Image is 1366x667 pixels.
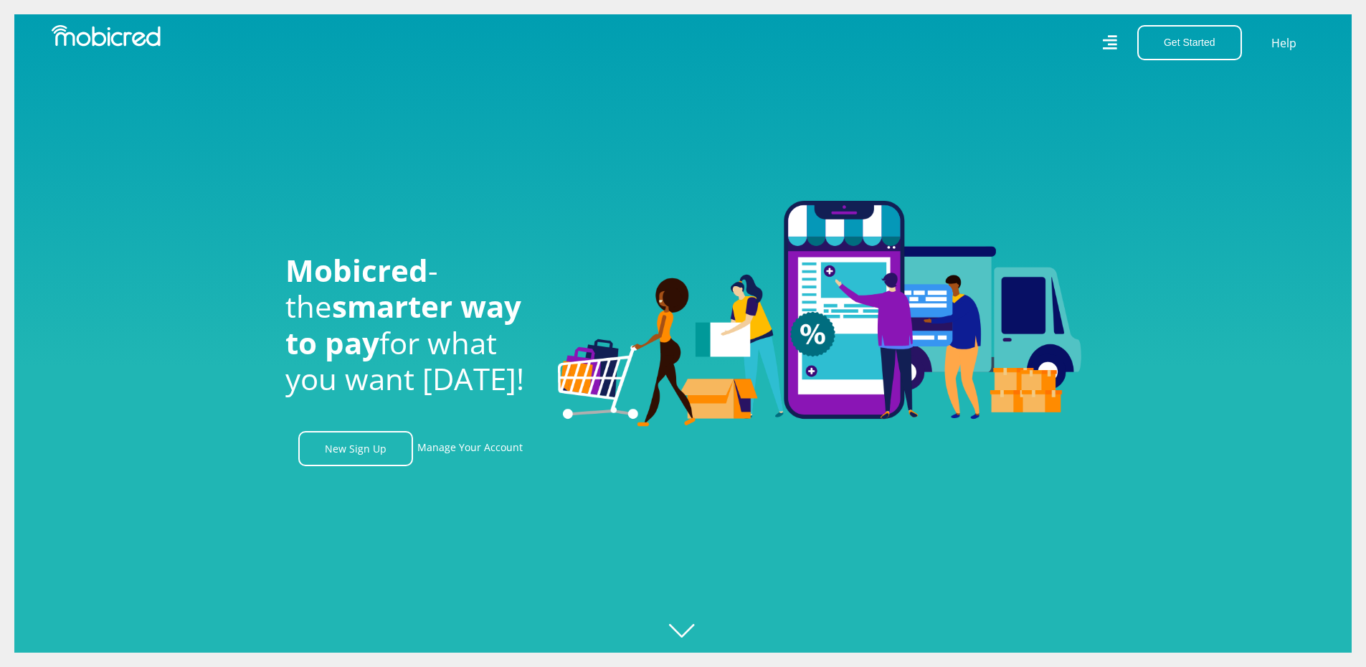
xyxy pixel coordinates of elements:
span: smarter way to pay [285,285,521,362]
span: Mobicred [285,250,428,290]
img: Welcome to Mobicred [558,201,1081,427]
h1: - the for what you want [DATE]! [285,252,536,397]
a: Manage Your Account [417,431,523,466]
a: Help [1271,34,1297,52]
img: Mobicred [52,25,161,47]
a: New Sign Up [298,431,413,466]
button: Get Started [1137,25,1242,60]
